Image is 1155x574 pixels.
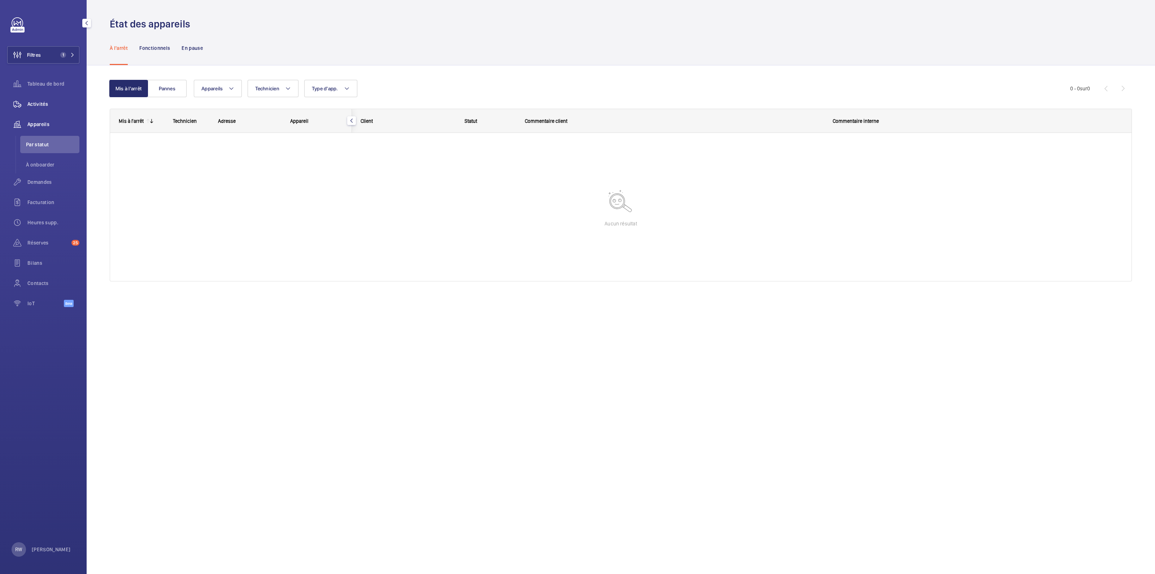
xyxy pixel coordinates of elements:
p: [PERSON_NAME] [32,546,71,553]
span: Statut [465,118,477,124]
span: Beta [64,300,74,307]
span: Technicien [173,118,197,124]
p: RW [15,546,22,553]
div: Appareil [290,118,343,124]
span: Technicien [255,86,279,91]
button: Technicien [248,80,298,97]
button: Appareils [194,80,242,97]
span: Activités [27,100,79,108]
p: À l'arrêt [110,44,128,52]
span: Commentaire client [525,118,567,124]
p: En pause [182,44,203,52]
span: Type d'app. [312,86,338,91]
span: Heures supp. [27,219,79,226]
button: Filtres1 [7,46,79,64]
span: Tableau de bord [27,80,79,87]
span: Commentaire interne [833,118,879,124]
h1: État des appareils [110,17,195,31]
span: Client [361,118,373,124]
div: Mis à l'arrêt [119,118,144,124]
span: Réserves [27,239,69,246]
span: Bilans [27,259,79,267]
span: Par statut [26,141,79,148]
button: Pannes [148,80,187,97]
span: 0 - 0 0 [1070,86,1090,91]
span: Facturation [27,199,79,206]
span: À onboarder [26,161,79,168]
span: IoT [27,300,64,307]
span: sur [1080,86,1087,91]
span: Demandes [27,178,79,186]
button: Type d'app. [304,80,357,97]
span: Appareils [201,86,223,91]
p: Fonctionnels [139,44,170,52]
span: Filtres [27,51,41,59]
button: Mis à l'arrêt [109,80,148,97]
span: 25 [71,240,79,246]
span: Adresse [218,118,236,124]
span: 1 [60,52,66,58]
span: Contacts [27,280,79,287]
span: Appareils [27,121,79,128]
